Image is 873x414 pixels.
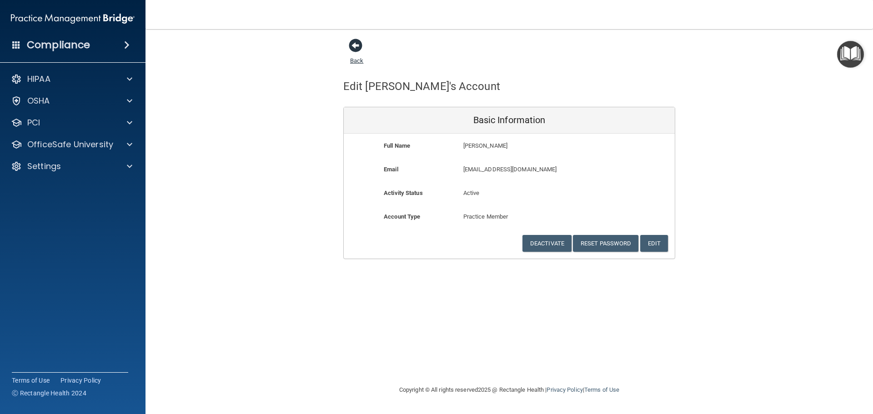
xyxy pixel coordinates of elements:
[11,161,132,172] a: Settings
[27,95,50,106] p: OSHA
[344,107,675,134] div: Basic Information
[384,166,398,173] b: Email
[343,80,500,92] h4: Edit [PERSON_NAME]'s Account
[837,41,864,68] button: Open Resource Center
[343,375,675,404] div: Copyright © All rights reserved 2025 @ Rectangle Health | |
[27,117,40,128] p: PCI
[716,349,862,386] iframe: Drift Widget Chat Controller
[547,386,582,393] a: Privacy Policy
[27,74,50,85] p: HIPAA
[463,140,608,151] p: [PERSON_NAME]
[12,389,86,398] span: Ⓒ Rectangle Health 2024
[11,117,132,128] a: PCI
[463,211,556,222] p: Practice Member
[12,376,50,385] a: Terms of Use
[11,139,132,150] a: OfficeSafe University
[584,386,619,393] a: Terms of Use
[350,46,363,64] a: Back
[522,235,572,252] button: Deactivate
[11,74,132,85] a: HIPAA
[463,164,608,175] p: [EMAIL_ADDRESS][DOMAIN_NAME]
[384,190,423,196] b: Activity Status
[573,235,638,252] button: Reset Password
[11,10,135,28] img: PMB logo
[11,95,132,106] a: OSHA
[463,188,556,199] p: Active
[640,235,668,252] button: Edit
[60,376,101,385] a: Privacy Policy
[384,142,410,149] b: Full Name
[27,39,90,51] h4: Compliance
[384,213,420,220] b: Account Type
[27,139,113,150] p: OfficeSafe University
[27,161,61,172] p: Settings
